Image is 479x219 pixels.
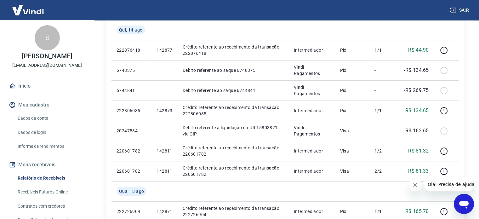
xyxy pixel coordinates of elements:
[294,47,330,53] p: Intermediador
[183,165,284,177] p: Crédito referente ao recebimento da transação 220601782
[117,168,146,174] p: 220601782
[117,67,146,73] p: 6748375
[15,186,87,199] a: Recebíveis Futuros Online
[408,167,429,175] p: R$ 81,33
[15,140,87,153] a: Informe de rendimentos
[404,127,429,135] p: -R$ 162,65
[183,87,284,94] p: Débito referente ao saque 6744841
[374,67,393,73] p: -
[294,208,330,215] p: Intermediador
[340,208,364,215] p: Pix
[119,188,144,194] span: Qua, 13 ago
[15,112,87,125] a: Dados da conta
[157,47,172,53] p: 142877
[119,27,142,33] span: Qui, 14 ago
[35,25,60,50] div: S
[374,107,393,114] p: 1/1
[22,53,72,60] p: [PERSON_NAME]
[374,128,393,134] p: -
[15,126,87,139] a: Dados de login
[294,148,330,154] p: Intermediador
[449,4,471,16] button: Sair
[8,98,87,112] button: Meu cadastro
[340,87,364,94] p: Pix
[374,148,393,154] p: 1/2
[4,4,53,9] span: Olá! Precisa de ajuda?
[117,208,146,215] p: 222726904
[404,87,429,94] p: -R$ 269,75
[404,66,429,74] p: -R$ 134,65
[340,148,364,154] p: Visa
[294,124,330,137] p: Vindi Pagamentos
[117,47,146,53] p: 222876418
[117,148,146,154] p: 220601782
[340,47,364,53] p: Pix
[405,208,429,215] p: R$ 165,70
[374,168,393,174] p: 2/2
[424,177,474,191] iframe: Mensagem da empresa
[408,147,429,155] p: R$ 81,32
[340,67,364,73] p: Pix
[15,172,87,185] a: Relatório de Recebíveis
[157,168,172,174] p: 142811
[454,194,474,214] iframe: Botão para abrir a janela de mensagens
[183,44,284,56] p: Crédito referente ao recebimento da transação 222876418
[294,84,330,97] p: Vindi Pagamentos
[117,87,146,94] p: 6744841
[374,47,393,53] p: 1/1
[157,208,172,215] p: 142871
[340,168,364,174] p: Visa
[409,179,421,191] iframe: Fechar mensagem
[294,168,330,174] p: Intermediador
[340,107,364,114] p: Pix
[183,67,284,73] p: Débito referente ao saque 6748375
[15,200,87,213] a: Contratos com credores
[157,107,172,114] p: 142873
[8,0,48,20] img: Vindi
[8,158,87,172] button: Meus recebíveis
[183,145,284,157] p: Crédito referente ao recebimento da transação 220601782
[8,79,87,93] a: Início
[183,124,284,137] p: Débito referente à liquidação da UR 15803821 via CIP
[408,46,429,54] p: R$ 44,90
[157,148,172,154] p: 142811
[340,128,364,134] p: Visa
[183,104,284,117] p: Crédito referente ao recebimento da transação 222806085
[294,107,330,114] p: Intermediador
[183,205,284,218] p: Crédito referente ao recebimento da transação 222726904
[117,107,146,114] p: 222806085
[12,62,82,69] p: [EMAIL_ADDRESS][DOMAIN_NAME]
[117,128,146,134] p: 20247584
[405,107,429,114] p: R$ 134,65
[374,87,393,94] p: -
[294,64,330,77] p: Vindi Pagamentos
[374,208,393,215] p: 1/1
